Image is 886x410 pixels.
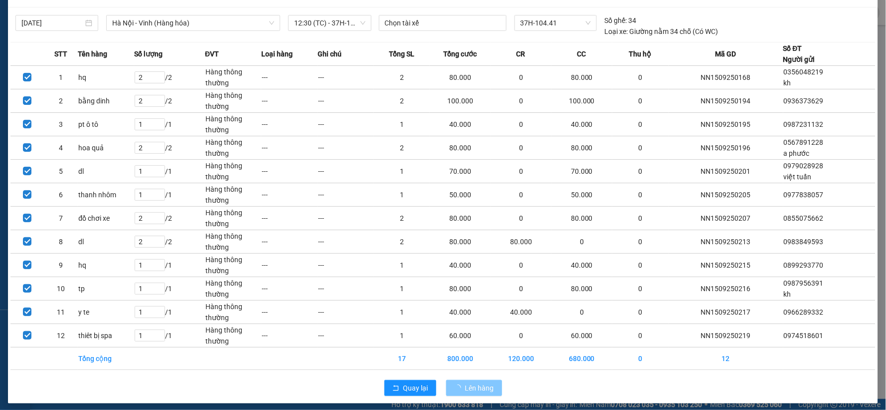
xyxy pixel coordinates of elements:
[134,230,205,254] td: / 2
[261,277,318,301] td: ---
[551,183,612,207] td: 50.000
[261,48,293,59] span: Loại hàng
[491,301,551,324] td: 40.000
[669,89,783,113] td: NN1509250194
[44,136,78,160] td: 4
[134,113,205,136] td: / 1
[784,238,824,246] span: 0983849593
[78,89,134,113] td: bằng dinh
[430,160,491,183] td: 70.000
[551,254,612,277] td: 40.000
[78,254,134,277] td: hq
[612,89,669,113] td: 0
[629,48,651,59] span: Thu hộ
[669,348,783,370] td: 12
[430,183,491,207] td: 50.000
[551,277,612,301] td: 80.000
[551,113,612,136] td: 40.000
[784,162,824,170] span: 0979028928
[430,207,491,230] td: 80.000
[205,230,261,254] td: Hàng thông thường
[669,230,783,254] td: NN1509250213
[78,160,134,183] td: dl
[605,26,628,37] span: Loại xe:
[44,160,78,183] td: 5
[669,136,783,160] td: NN1509250196
[261,136,318,160] td: ---
[517,48,526,59] span: CR
[784,68,824,76] span: 0356048219
[134,207,205,230] td: / 2
[134,301,205,324] td: / 1
[784,149,810,157] span: a phước
[612,136,669,160] td: 0
[491,136,551,160] td: 0
[318,113,374,136] td: ---
[551,348,612,370] td: 680.000
[551,160,612,183] td: 70.000
[430,277,491,301] td: 80.000
[384,380,436,396] button: rollbackQuay lại
[318,230,374,254] td: ---
[261,207,318,230] td: ---
[205,48,219,59] span: ĐVT
[78,207,134,230] td: đồ chơi xe
[205,277,261,301] td: Hàng thông thường
[430,301,491,324] td: 40.000
[44,113,78,136] td: 3
[205,136,261,160] td: Hàng thông thường
[612,277,669,301] td: 0
[784,279,824,287] span: 0987956391
[715,48,736,59] span: Mã GD
[261,89,318,113] td: ---
[491,277,551,301] td: 0
[669,277,783,301] td: NN1509250216
[374,254,430,277] td: 1
[318,277,374,301] td: ---
[318,89,374,113] td: ---
[269,20,275,26] span: down
[784,173,812,181] span: việt tuấn
[551,230,612,254] td: 0
[430,324,491,348] td: 60.000
[205,160,261,183] td: Hàng thông thường
[134,66,205,89] td: / 2
[44,254,78,277] td: 9
[612,113,669,136] td: 0
[134,160,205,183] td: / 1
[21,17,83,28] input: 15/09/2025
[446,380,502,396] button: Lên hàng
[44,277,78,301] td: 10
[612,66,669,89] td: 0
[551,301,612,324] td: 0
[551,324,612,348] td: 60.000
[443,48,477,59] span: Tổng cước
[605,15,627,26] span: Số ghế:
[430,254,491,277] td: 40.000
[465,383,494,394] span: Lên hàng
[78,301,134,324] td: y te
[205,89,261,113] td: Hàng thông thường
[551,66,612,89] td: 80.000
[318,183,374,207] td: ---
[784,97,824,105] span: 0936373629
[44,89,78,113] td: 2
[112,15,274,30] span: Hà Nội - Vinh (Hàng hóa)
[669,301,783,324] td: NN1509250217
[44,230,78,254] td: 8
[205,254,261,277] td: Hàng thông thường
[784,308,824,316] span: 0966289332
[134,183,205,207] td: / 1
[44,66,78,89] td: 1
[261,254,318,277] td: ---
[134,89,205,113] td: / 2
[78,348,134,370] td: Tổng cộng
[430,89,491,113] td: 100.000
[551,89,612,113] td: 100.000
[134,324,205,348] td: / 1
[551,136,612,160] td: 80.000
[669,66,783,89] td: NN1509250168
[205,301,261,324] td: Hàng thông thường
[318,48,342,59] span: Ghi chú
[134,136,205,160] td: / 2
